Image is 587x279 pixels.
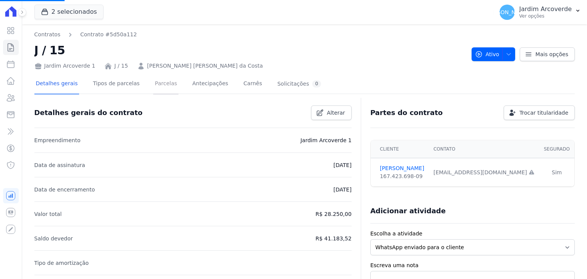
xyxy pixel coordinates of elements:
[485,10,529,15] span: [PERSON_NAME]
[370,261,575,269] label: Escreva uma nota
[34,31,60,39] a: Contratos
[334,161,352,170] p: [DATE]
[370,206,446,216] h3: Adicionar atividade
[34,5,104,19] button: 2 selecionados
[539,158,574,187] td: Sim
[327,109,345,117] span: Alterar
[472,47,516,61] button: Ativo
[34,185,95,194] p: Data de encerramento
[34,258,89,268] p: Tipo de amortização
[300,136,352,145] p: Jardim Arcoverde 1
[34,234,73,243] p: Saldo devedor
[535,50,568,58] span: Mais opções
[370,108,443,117] h3: Partes do contrato
[277,80,321,88] div: Solicitações
[191,74,230,94] a: Antecipações
[276,74,323,94] a: Solicitações0
[312,80,321,88] div: 0
[34,161,85,170] p: Data de assinatura
[114,62,128,70] a: J / 15
[475,47,499,61] span: Ativo
[380,164,424,172] a: [PERSON_NAME]
[34,209,62,219] p: Valor total
[520,47,575,61] a: Mais opções
[539,140,574,158] th: Segurado
[147,62,263,70] a: [PERSON_NAME] [PERSON_NAME] da Costa
[80,31,137,39] a: Contrato #5d50a112
[34,31,465,39] nav: Breadcrumb
[519,5,572,13] p: Jardim Arcoverde
[34,74,79,94] a: Detalhes gerais
[34,108,143,117] h3: Detalhes gerais do contrato
[316,209,352,219] p: R$ 28.250,00
[493,2,587,23] button: [PERSON_NAME] Jardim Arcoverde Ver opções
[34,42,465,59] h2: J / 15
[153,74,178,94] a: Parcelas
[34,31,137,39] nav: Breadcrumb
[34,62,96,70] div: Jardim Arcoverde 1
[371,140,429,158] th: Cliente
[334,185,352,194] p: [DATE]
[34,136,81,145] p: Empreendimento
[429,140,539,158] th: Contato
[504,105,575,120] a: Trocar titularidade
[311,105,352,120] a: Alterar
[242,74,264,94] a: Carnês
[370,230,575,238] label: Escolha a atividade
[433,169,535,177] div: [EMAIL_ADDRESS][DOMAIN_NAME]
[91,74,141,94] a: Tipos de parcelas
[519,13,572,19] p: Ver opções
[316,234,352,243] p: R$ 41.183,52
[380,172,424,180] div: 167.423.698-09
[519,109,568,117] span: Trocar titularidade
